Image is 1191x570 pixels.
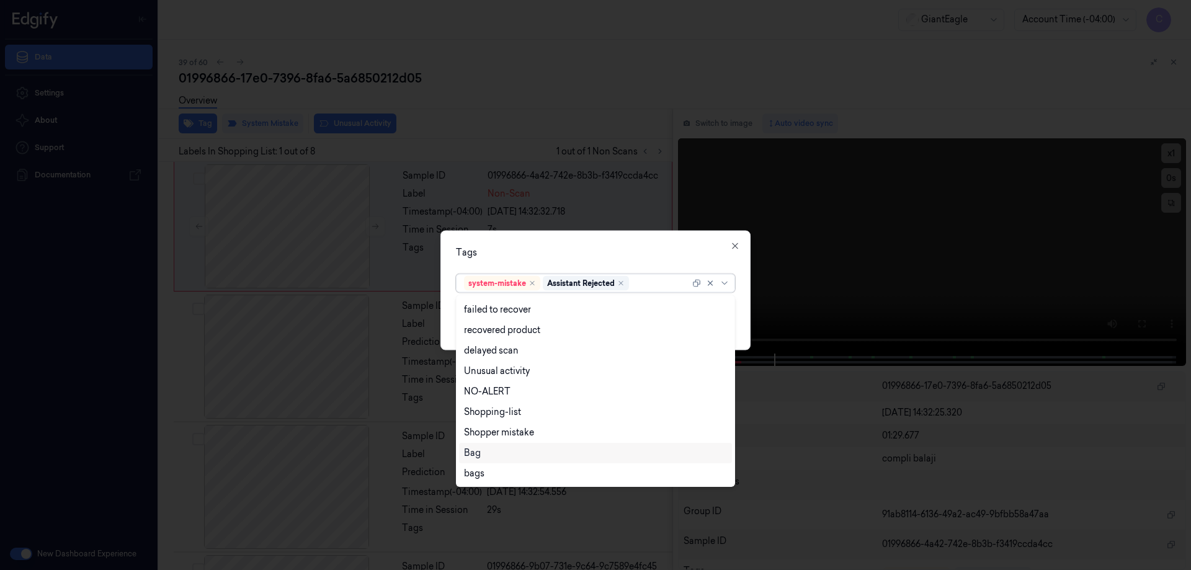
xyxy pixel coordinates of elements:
[464,303,531,316] div: failed to recover
[529,279,536,287] div: Remove ,system-mistake
[464,324,540,337] div: recovered product
[464,406,521,419] div: Shopping-list
[464,385,511,398] div: NO-ALERT
[464,467,484,480] div: bags
[464,426,534,439] div: Shopper mistake
[464,447,481,460] div: Bag
[456,246,735,259] div: Tags
[468,277,526,288] div: system-mistake
[617,279,625,287] div: Remove ,Assistant Rejected
[464,344,519,357] div: delayed scan
[547,277,615,288] div: Assistant Rejected
[464,365,530,378] div: Unusual activity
